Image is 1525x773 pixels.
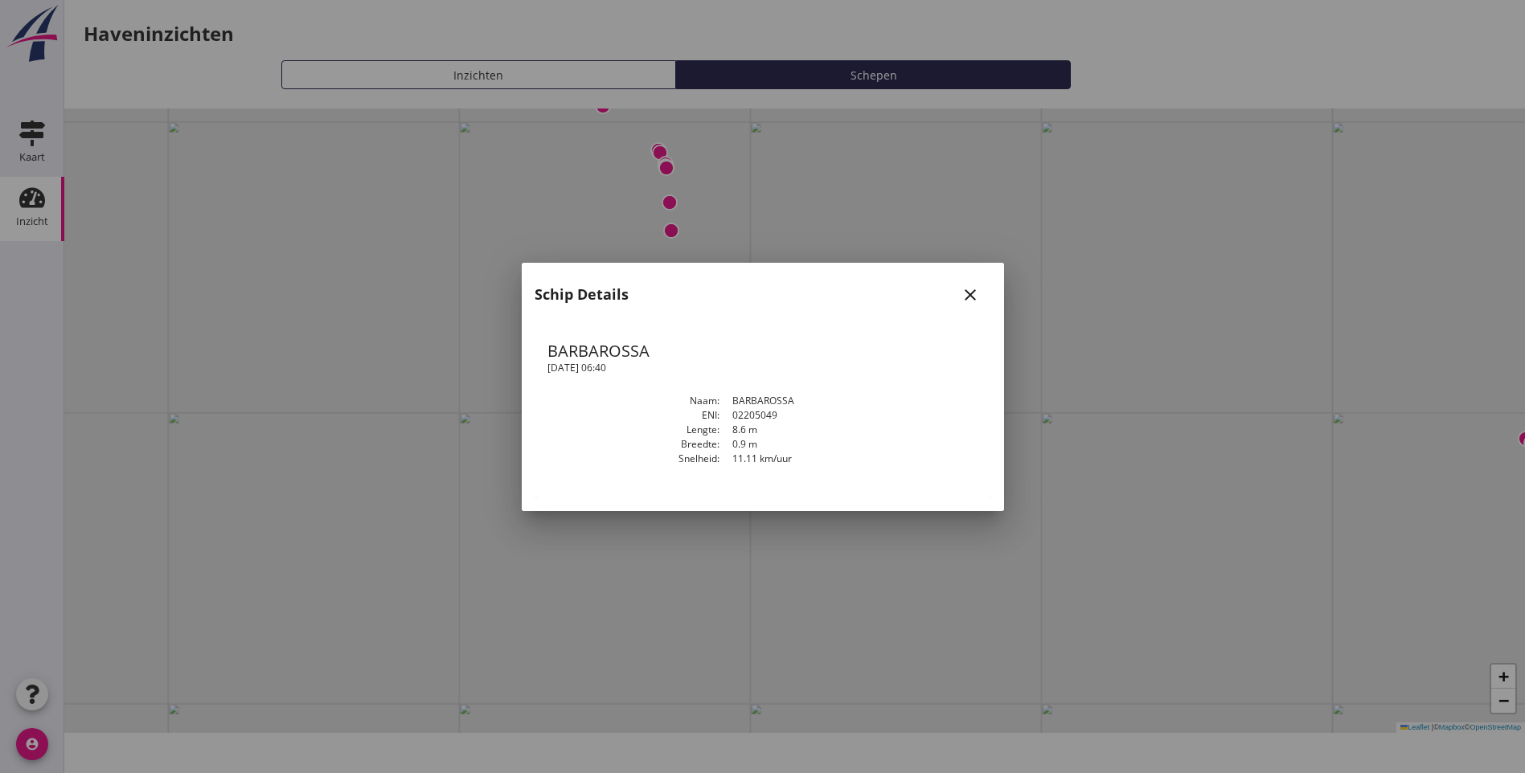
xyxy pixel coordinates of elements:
dt: Breedte [547,437,719,452]
dd: 02205049 [719,408,978,423]
dt: ENI [547,408,719,423]
h2: Schip Details [535,284,629,305]
dt: Naam [547,394,719,408]
dt: Snelheid [547,452,719,466]
dd: BARBAROSSA [719,394,978,408]
h2: [DATE] 06:40 [547,362,763,374]
dt: Lengte [547,423,719,437]
dd: 11.11 km/uur [719,452,978,466]
dd: 8.6 m [719,423,978,437]
i: close [961,285,980,305]
dd: 0.9 m [719,437,978,452]
h1: BARBAROSSA [547,340,763,362]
